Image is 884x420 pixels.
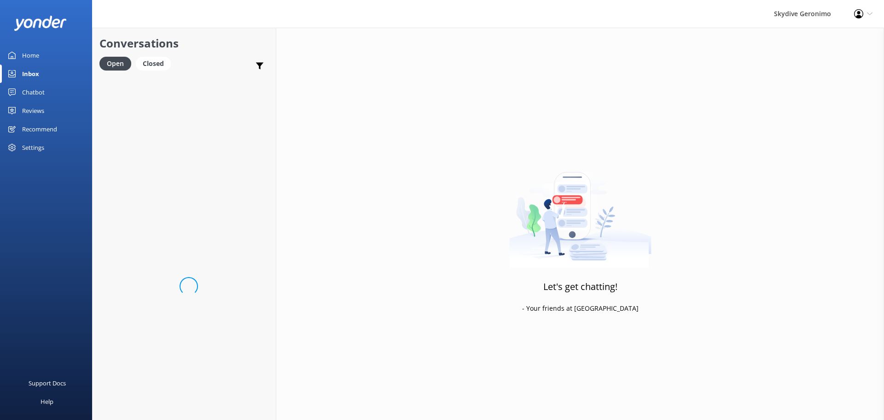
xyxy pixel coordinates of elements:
[22,138,44,157] div: Settings
[22,46,39,65] div: Home
[509,153,651,268] img: artwork of a man stealing a conversation from at giant smartphone
[136,57,171,71] div: Closed
[22,120,57,138] div: Recommend
[99,58,136,68] a: Open
[14,16,67,31] img: yonder-white-logo.png
[543,279,617,294] h3: Let's get chatting!
[136,58,175,68] a: Closed
[99,57,131,71] div: Open
[522,303,639,314] p: - Your friends at [GEOGRAPHIC_DATA]
[99,35,269,52] h2: Conversations
[41,392,53,411] div: Help
[22,65,39,83] div: Inbox
[29,374,66,392] div: Support Docs
[22,83,45,101] div: Chatbot
[22,101,44,120] div: Reviews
